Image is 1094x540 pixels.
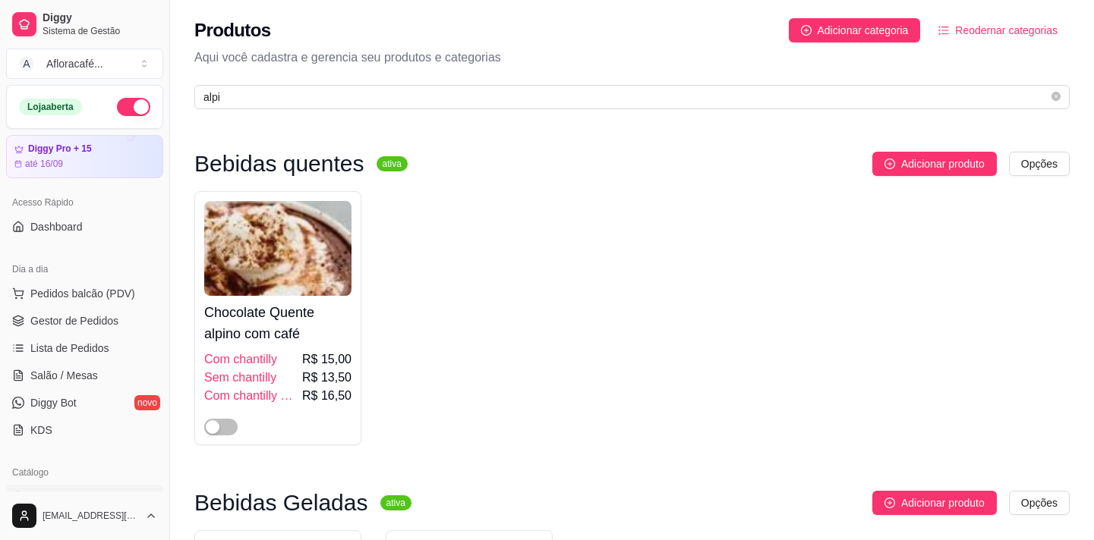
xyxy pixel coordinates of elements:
span: Produtos [30,489,73,504]
a: Dashboard [6,215,163,239]
span: plus-circle [801,25,812,36]
span: A [19,56,34,71]
span: Reodernar categorias [955,22,1058,39]
a: Produtos [6,485,163,509]
button: Opções [1009,152,1070,176]
a: Diggy Pro + 15até 16/09 [6,135,163,178]
article: até 16/09 [25,158,63,170]
span: Opções [1021,494,1058,511]
div: Acesso Rápido [6,190,163,215]
span: Sistema de Gestão [43,25,157,37]
span: Diggy [43,11,157,25]
span: ordered-list [938,25,949,36]
span: R$ 15,00 [302,350,352,369]
span: close-circle [1051,90,1061,105]
a: KDS [6,418,163,442]
button: Opções [1009,491,1070,515]
span: Com chantilly e borda de creme de avelã [204,387,299,405]
span: KDS [30,422,52,438]
button: Pedidos balcão (PDV) [6,281,163,306]
h3: Bebidas Geladas [194,494,368,512]
span: Com chantilly [204,350,277,369]
h3: Bebidas quentes [194,155,364,173]
span: Gestor de Pedidos [30,313,118,328]
button: Reodernar categorias [926,18,1070,42]
div: Dia a dia [6,257,163,281]
span: [EMAIL_ADDRESS][DOMAIN_NAME] [43,510,139,522]
a: Lista de Pedidos [6,336,163,360]
button: Adicionar produto [872,152,997,176]
span: Lista de Pedidos [30,341,109,356]
span: Dashboard [30,219,83,234]
span: Adicionar produto [901,494,985,511]
div: Catálogo [6,460,163,485]
a: Salão / Mesas [6,363,163,388]
span: Diggy Bot [30,395,77,410]
span: Salão / Mesas [30,368,98,383]
span: R$ 16,50 [302,387,352,405]
button: [EMAIL_ADDRESS][DOMAIN_NAME] [6,498,163,534]
article: Diggy Pro + 15 [28,143,92,155]
h2: Produtos [194,18,271,42]
span: plus-circle [884,159,895,169]
a: Gestor de Pedidos [6,309,163,333]
button: Adicionar categoria [789,18,921,42]
h4: Chocolate Quente alpino com café [204,302,352,344]
span: Sem chantilly [204,369,276,387]
span: Adicionar produto [901,155,985,172]
sup: ativa [380,495,411,510]
a: Diggy Botnovo [6,391,163,415]
span: R$ 13,50 [302,369,352,387]
div: Loja aberta [19,99,82,115]
span: Pedidos balcão (PDV) [30,286,135,301]
a: DiggySistema de Gestão [6,6,163,42]
img: product-image [204,201,352,296]
input: Buscar por nome ou código do produto [203,89,1048,105]
span: close-circle [1051,92,1061,101]
button: Alterar Status [117,98,150,116]
span: Adicionar categoria [818,22,909,39]
span: Opções [1021,155,1058,172]
span: plus-circle [884,498,895,508]
button: Adicionar produto [872,491,997,515]
sup: ativa [377,156,408,171]
button: Select a team [6,49,163,79]
div: Afloracafé ... [46,56,103,71]
p: Aqui você cadastra e gerencia seu produtos e categorias [194,49,1070,67]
